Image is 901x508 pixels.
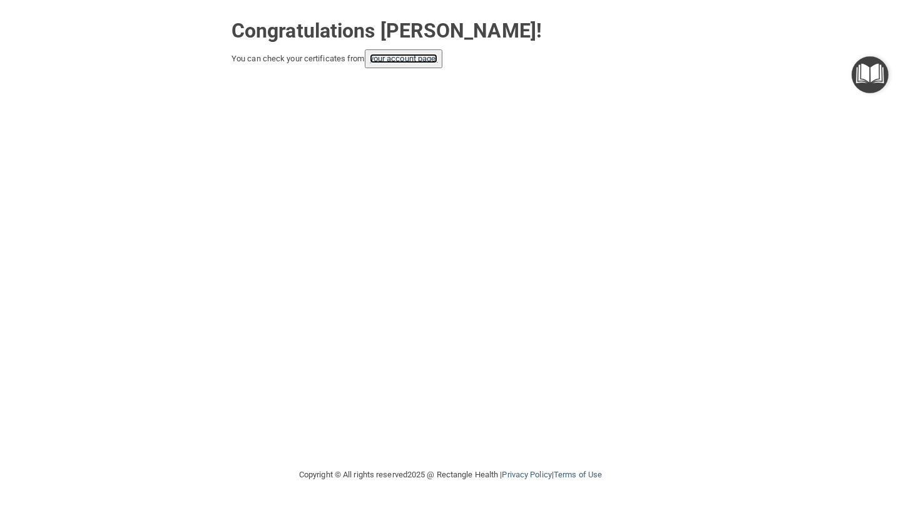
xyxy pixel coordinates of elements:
a: Terms of Use [554,470,602,479]
div: You can check your certificates from [232,49,669,68]
button: your account page! [365,49,443,68]
div: Copyright © All rights reserved 2025 @ Rectangle Health | | [222,455,679,495]
a: your account page! [370,54,438,63]
a: Privacy Policy [502,470,551,479]
strong: Congratulations [PERSON_NAME]! [232,19,542,43]
button: Open Resource Center [852,56,888,93]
